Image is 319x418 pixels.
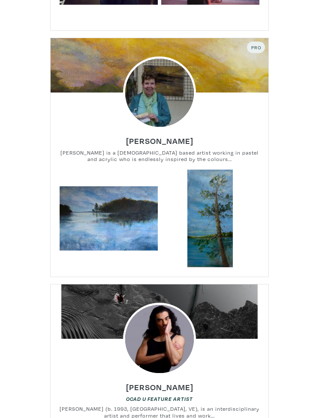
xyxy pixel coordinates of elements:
[126,396,193,402] em: OCAD U Feature Artist
[126,380,193,389] a: [PERSON_NAME]
[250,44,262,51] span: Pro
[126,136,193,146] h6: [PERSON_NAME]
[126,395,193,402] a: OCAD U Feature Artist
[126,134,193,143] a: [PERSON_NAME]
[123,303,196,375] img: phpThumb.php
[51,149,268,163] small: [PERSON_NAME] is a [DEMOGRAPHIC_DATA] based artist working in pastel and acrylic who is endlessly...
[126,382,193,392] h6: [PERSON_NAME]
[123,57,196,129] img: phpThumb.php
